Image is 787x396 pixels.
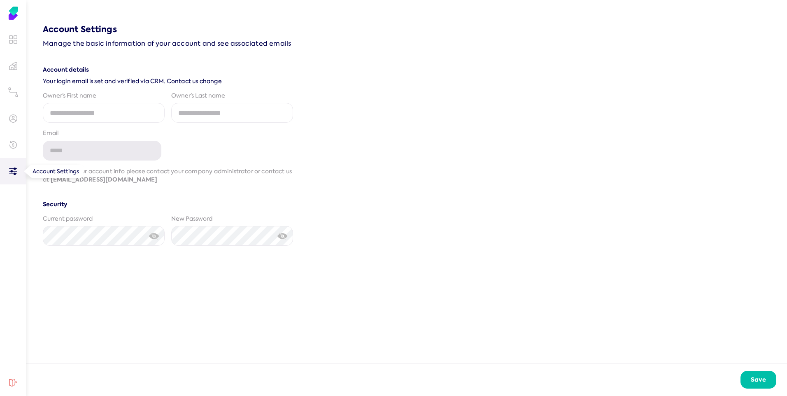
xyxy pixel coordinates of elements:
h3: Account details [43,65,293,74]
h4: Security [43,200,293,208]
div: Current password [43,215,165,223]
img: Soho Agent Portal Home [7,7,20,20]
div: Owner’s First name [43,92,165,100]
div: Email [43,129,161,137]
div: Owner’s Last name [171,92,293,100]
p: Manage the basic information of your account and see associated emails [43,38,293,49]
div: New Password [171,215,293,223]
a: [EMAIL_ADDRESS][DOMAIN_NAME] [51,175,158,184]
span: Your login email is set and verified via CRM. Contact us change [43,77,293,85]
button: Save [740,371,777,389]
h2: Account Settings [43,23,293,35]
img: eye-crossed.svg [277,232,288,240]
img: eye-crossed.svg [149,232,159,240]
p: To change your account info please contact your company administrator or contact us at [43,167,293,184]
